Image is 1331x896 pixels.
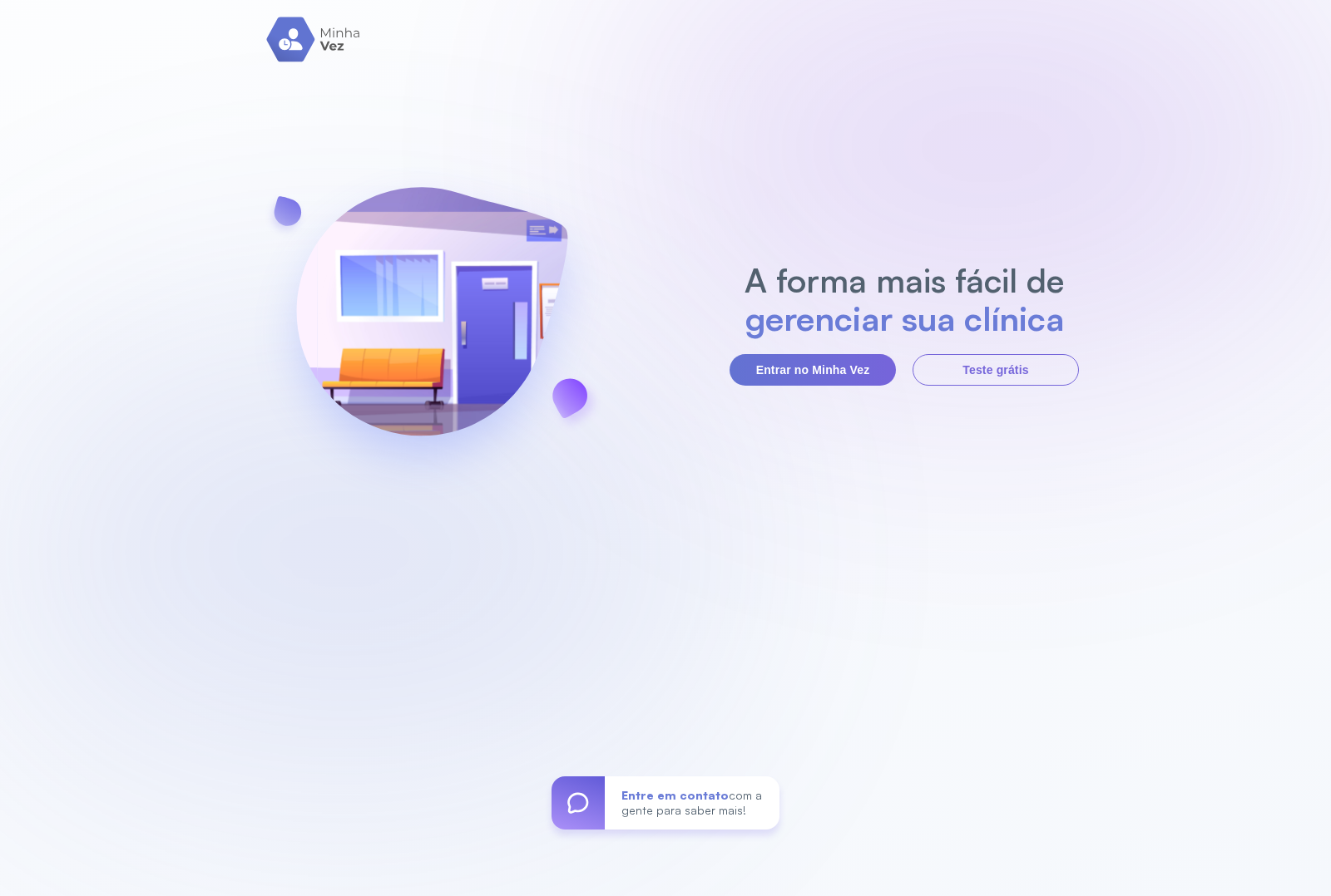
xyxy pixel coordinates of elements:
[913,354,1079,386] button: Teste grátis
[552,776,779,830] a: Entre em contatocom a gente para saber mais!
[621,788,729,802] span: Entre em contato
[252,143,611,505] img: banner-login.svg
[736,299,1073,337] h2: gerenciar sua clínica
[730,354,896,386] button: Entrar no Minha Vez
[605,776,779,830] div: com a gente para saber mais!
[736,261,1073,299] h2: A forma mais fácil de
[266,17,362,62] img: logo.svg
